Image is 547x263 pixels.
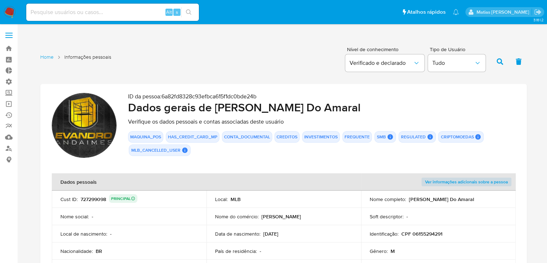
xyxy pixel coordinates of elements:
[407,8,446,16] span: Atalhos rápidos
[428,54,486,72] button: Tudo
[64,54,111,61] span: Informações pessoais
[166,9,172,15] span: Alt
[476,9,532,15] p: matias.logusso@mercadopago.com.br
[181,7,196,17] button: search-icon
[453,9,459,15] a: Notificações
[350,59,413,67] span: Verificado e declarado
[26,8,199,17] input: Pesquise usuários ou casos...
[347,47,424,52] span: Nível de conhecimento
[40,51,111,71] nav: List of pages
[534,8,542,16] a: Sair
[176,9,178,15] span: s
[430,47,487,52] span: Tipo de Usuário
[40,54,54,61] a: Home
[345,54,424,72] button: Verificado e declarado
[432,59,474,67] span: Tudo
